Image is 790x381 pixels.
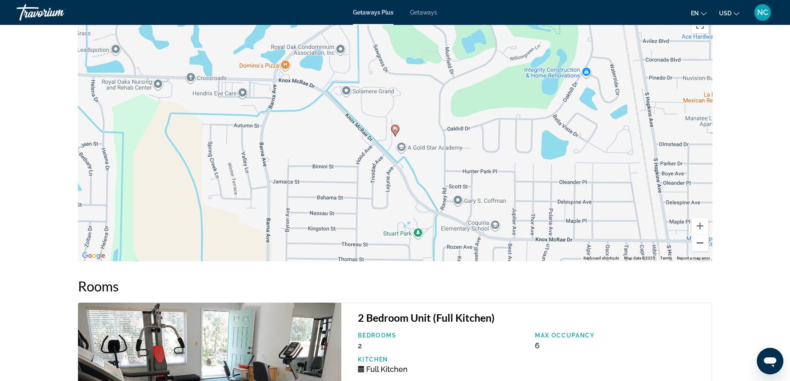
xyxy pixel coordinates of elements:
[624,256,655,260] span: Map data ©2025
[757,348,783,374] iframe: Button to launch messaging window
[691,10,699,17] span: en
[719,10,732,17] span: USD
[358,341,362,350] span: 2
[78,278,712,294] h2: Rooms
[358,311,703,324] h3: 2 Bedroom Unit (Full Kitchen)
[692,235,708,251] button: Zoom out
[410,9,437,16] a: Getaways
[358,356,527,363] p: Kitchen
[17,2,100,23] a: Travorium
[358,332,527,339] p: Bedrooms
[80,250,107,261] a: Open this area in Google Maps (opens a new window)
[535,341,540,350] span: 6
[353,9,394,16] a: Getaways Plus
[692,218,708,234] button: Zoom in
[677,256,710,260] a: Report a map error
[366,365,408,374] span: Full Kitchen
[757,8,768,17] span: NC
[535,332,704,339] p: Max Occupancy
[691,7,707,19] button: Change language
[660,256,672,260] a: Terms (opens in new tab)
[583,255,619,261] button: Keyboard shortcuts
[719,7,739,19] button: Change currency
[692,17,708,33] button: Toggle fullscreen view
[80,250,107,261] img: Google
[752,4,773,21] button: User Menu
